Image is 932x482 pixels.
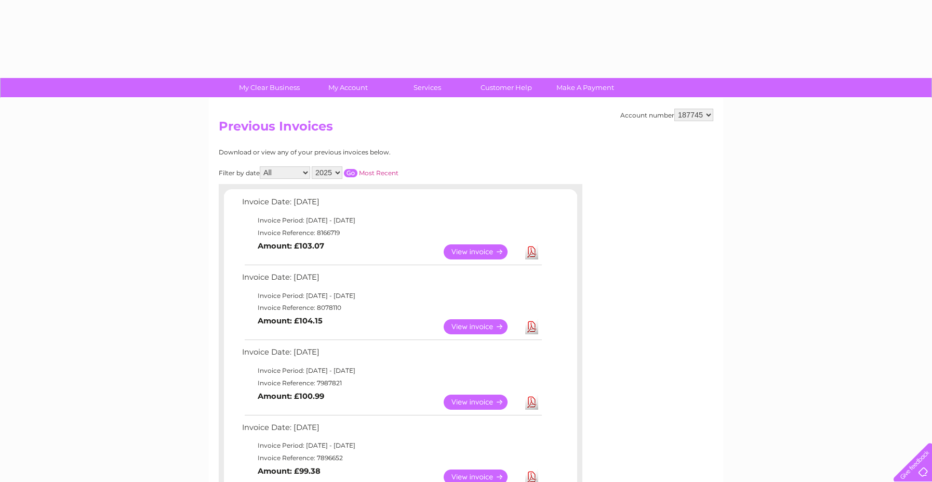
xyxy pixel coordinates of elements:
[239,214,543,227] td: Invoice Period: [DATE] - [DATE]
[525,395,538,410] a: Download
[239,270,543,290] td: Invoice Date: [DATE]
[239,195,543,214] td: Invoice Date: [DATE]
[239,227,543,239] td: Invoice Reference: 8166719
[239,439,543,452] td: Invoice Period: [DATE] - [DATE]
[227,78,312,97] a: My Clear Business
[239,364,543,377] td: Invoice Period: [DATE] - [DATE]
[239,452,543,464] td: Invoice Reference: 7896652
[239,345,543,364] td: Invoice Date: [DATE]
[542,78,628,97] a: Make A Payment
[444,244,520,259] a: View
[620,109,713,121] div: Account number
[239,290,543,302] td: Invoice Period: [DATE] - [DATE]
[384,78,470,97] a: Services
[258,392,324,401] b: Amount: £100.99
[258,316,323,325] b: Amount: £104.15
[219,119,713,139] h2: Previous Invoices
[219,149,491,156] div: Download or view any of your previous invoices below.
[239,377,543,389] td: Invoice Reference: 7987821
[258,466,321,476] b: Amount: £99.38
[239,302,543,314] td: Invoice Reference: 8078110
[219,166,491,179] div: Filter by date
[305,78,391,97] a: My Account
[444,319,520,334] a: View
[444,395,520,410] a: View
[525,244,538,259] a: Download
[463,78,549,97] a: Customer Help
[239,421,543,440] td: Invoice Date: [DATE]
[359,169,398,177] a: Most Recent
[258,241,324,251] b: Amount: £103.07
[525,319,538,334] a: Download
